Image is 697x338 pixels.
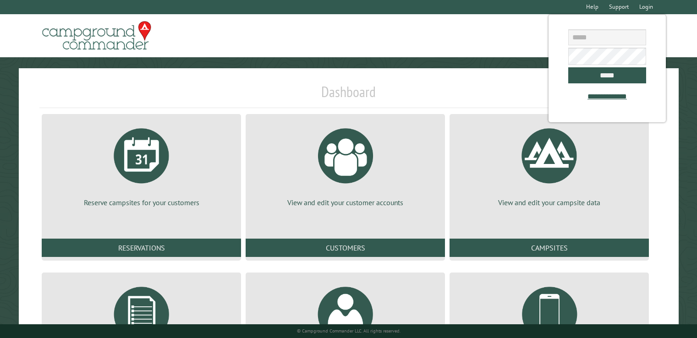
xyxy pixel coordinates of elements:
[257,121,434,207] a: View and edit your customer accounts
[461,121,638,207] a: View and edit your campsite data
[39,83,658,108] h1: Dashboard
[42,239,241,257] a: Reservations
[53,197,230,207] p: Reserve campsites for your customers
[297,328,401,334] small: © Campground Commander LLC. All rights reserved.
[450,239,649,257] a: Campsites
[246,239,445,257] a: Customers
[39,18,154,54] img: Campground Commander
[461,197,638,207] p: View and edit your campsite data
[53,121,230,207] a: Reserve campsites for your customers
[257,197,434,207] p: View and edit your customer accounts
